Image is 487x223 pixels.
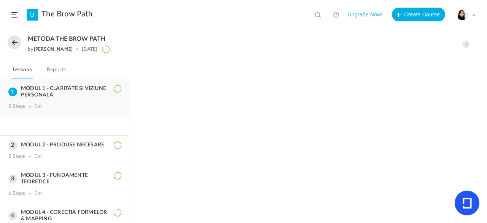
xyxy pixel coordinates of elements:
div: 0m [35,104,42,110]
img: poza-profil.jpg [457,10,468,20]
a: [PERSON_NAME] [34,46,73,52]
div: [DATE] [82,47,97,52]
h3: MODUL 4 - CORECTIA FORMELOR & MAPPING [8,209,121,222]
a: The Brow Path [41,10,92,19]
h3: MODUL 1 - CLARITATE SI VIZIUNE PERSONALA [8,85,121,98]
span: METODA THE BROW PATH [28,35,105,43]
a: U [27,9,38,21]
h3: MODUL 3 - FUNDAMENTE TEORETICE [8,172,121,185]
button: Create Course [392,8,445,21]
div: 5 Steps [8,104,25,110]
div: 0m [35,191,42,197]
div: 2 Steps [8,154,25,160]
a: Reports [45,65,68,79]
div: 6 Steps [8,191,25,197]
h3: MODUL 2 - PRODUSE NECESARE [8,142,121,148]
button: Upgrade Now! [347,8,382,21]
div: 0m [35,154,42,160]
a: Lessons [11,65,33,79]
div: by [28,47,73,52]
